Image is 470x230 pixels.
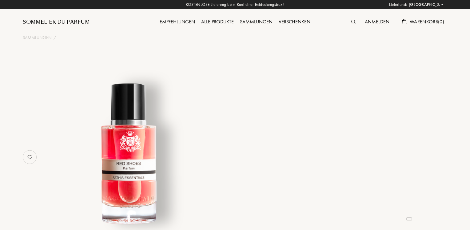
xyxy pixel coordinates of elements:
a: Alle Produkte [198,18,237,25]
a: Anmelden [362,18,392,25]
div: Sammlungen [237,18,276,26]
a: Empfehlungen [157,18,198,25]
span: Lieferland: [389,2,407,8]
a: Sammlungen [237,18,276,25]
a: Verschenken [276,18,313,25]
a: Sammlungen [23,34,52,41]
img: search_icn.svg [351,20,356,24]
div: Anmelden [362,18,392,26]
img: cart.svg [402,19,407,24]
div: / [54,34,56,41]
span: Warenkorb ( 0 ) [410,18,444,25]
img: no_like_p.png [24,151,36,163]
a: Sommelier du Parfum [23,18,90,26]
div: Verschenken [276,18,313,26]
div: Empfehlungen [157,18,198,26]
div: Alle Produkte [198,18,237,26]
